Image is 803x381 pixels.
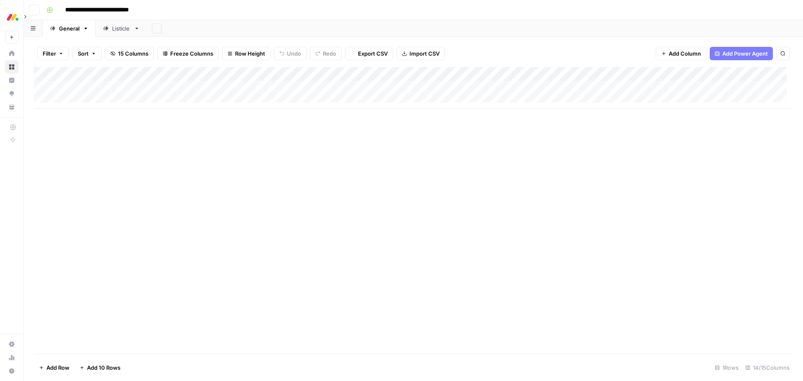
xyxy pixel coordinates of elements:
button: Freeze Columns [157,47,219,60]
a: Insights [5,74,18,87]
button: Help + Support [5,364,18,378]
a: Browse [5,60,18,74]
button: Add 10 Rows [74,361,125,374]
span: Freeze Columns [170,49,213,58]
button: Add Row [34,361,74,374]
span: Add Row [46,363,69,372]
span: Add Column [669,49,701,58]
a: Opportunities [5,87,18,100]
span: Add 10 Rows [87,363,120,372]
button: Export CSV [345,47,393,60]
div: 14/15 Columns [742,361,793,374]
div: 1 Rows [711,361,742,374]
span: Add Power Agent [722,49,768,58]
span: Redo [323,49,336,58]
span: Undo [287,49,301,58]
button: Row Height [222,47,271,60]
button: Workspace: Monday.com [5,7,18,28]
a: Listicle [96,20,147,37]
span: Export CSV [358,49,388,58]
button: Redo [310,47,342,60]
button: Undo [274,47,307,60]
div: General [59,24,79,33]
button: Filter [37,47,69,60]
span: Import CSV [409,49,440,58]
button: Add Column [656,47,706,60]
a: Usage [5,351,18,364]
button: Add Power Agent [710,47,773,60]
a: Settings [5,338,18,351]
a: General [43,20,96,37]
img: Monday.com Logo [5,10,20,25]
button: 15 Columns [105,47,154,60]
button: Import CSV [396,47,445,60]
a: Your Data [5,100,18,114]
span: Sort [78,49,89,58]
div: Listicle [112,24,130,33]
span: Row Height [235,49,265,58]
span: Filter [43,49,56,58]
span: 15 Columns [118,49,148,58]
a: Home [5,47,18,60]
button: Sort [72,47,102,60]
